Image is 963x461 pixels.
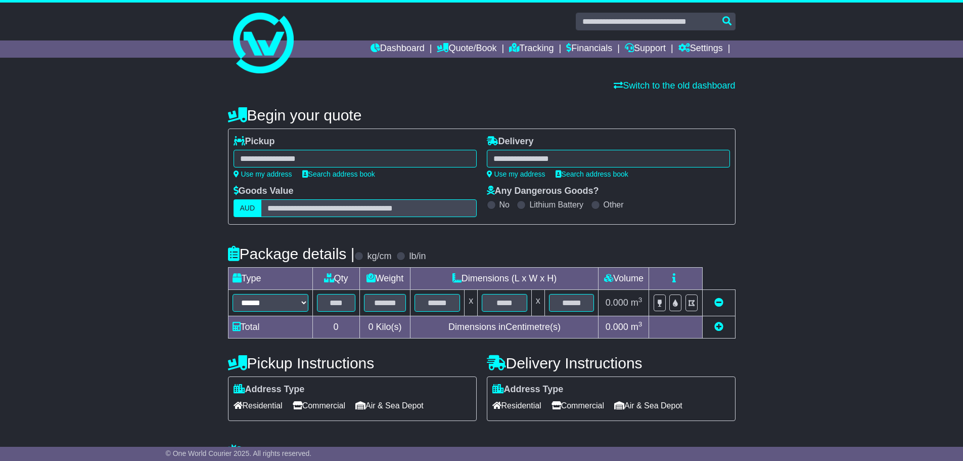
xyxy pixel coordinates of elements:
label: lb/in [409,251,426,262]
label: Any Dangerous Goods? [487,186,599,197]
td: Qty [312,268,359,290]
a: Use my address [487,170,545,178]
td: x [465,290,478,316]
a: Financials [566,40,612,58]
span: Commercial [552,398,604,413]
span: © One World Courier 2025. All rights reserved. [166,449,312,457]
label: Address Type [234,384,305,395]
a: Dashboard [371,40,425,58]
span: Commercial [293,398,345,413]
span: Air & Sea Depot [614,398,682,413]
span: m [631,322,643,332]
td: Dimensions in Centimetre(s) [410,316,599,339]
td: Volume [599,268,649,290]
td: Dimensions (L x W x H) [410,268,599,290]
span: Residential [234,398,283,413]
label: No [499,200,510,209]
td: Total [228,316,312,339]
h4: Pickup Instructions [228,355,477,371]
td: Type [228,268,312,290]
span: 0 [368,322,373,332]
a: Use my address [234,170,292,178]
label: kg/cm [367,251,391,262]
a: Add new item [714,322,723,332]
label: Delivery [487,136,534,147]
a: Search address book [556,170,628,178]
span: 0.000 [606,298,628,308]
a: Search address book [302,170,375,178]
td: x [531,290,544,316]
label: Other [604,200,624,209]
span: Air & Sea Depot [355,398,424,413]
a: Settings [678,40,723,58]
a: Support [625,40,666,58]
label: Lithium Battery [529,200,583,209]
h4: Package details | [228,245,355,262]
span: Residential [492,398,541,413]
a: Tracking [509,40,554,58]
h4: Warranty & Insurance [228,444,736,460]
h4: Begin your quote [228,107,736,123]
h4: Delivery Instructions [487,355,736,371]
a: Switch to the old dashboard [614,80,735,91]
td: Kilo(s) [359,316,410,339]
label: Pickup [234,136,275,147]
span: 0.000 [606,322,628,332]
a: Remove this item [714,298,723,308]
sup: 3 [638,320,643,328]
label: AUD [234,199,262,217]
a: Quote/Book [437,40,496,58]
sup: 3 [638,296,643,304]
label: Address Type [492,384,564,395]
td: 0 [312,316,359,339]
span: m [631,298,643,308]
label: Goods Value [234,186,294,197]
td: Weight [359,268,410,290]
